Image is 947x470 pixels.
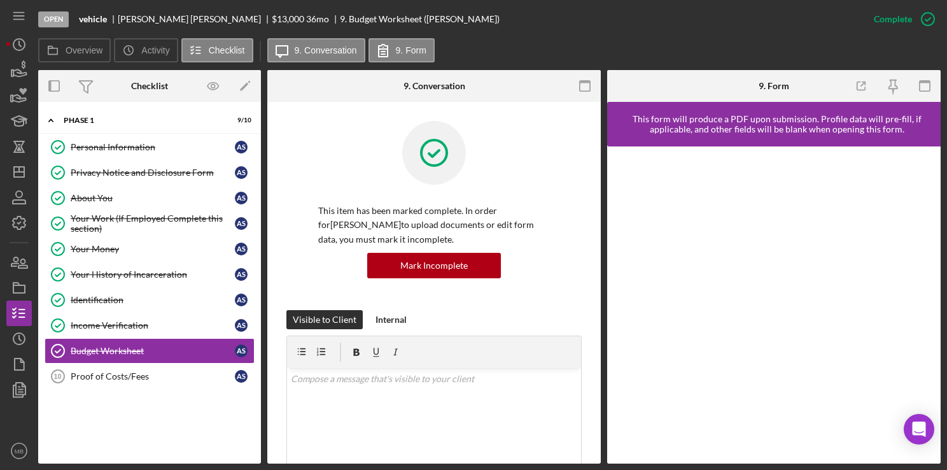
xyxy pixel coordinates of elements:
a: Budget WorksheetAS [45,338,255,364]
a: About YouAS [45,185,255,211]
div: A S [235,345,248,357]
div: Income Verification [71,320,235,331]
a: Personal InformationAS [45,134,255,160]
label: Activity [141,45,169,55]
div: A S [235,268,248,281]
div: Your Money [71,244,235,254]
a: 10Proof of Costs/FeesAS [45,364,255,389]
div: 9. Budget Worksheet ([PERSON_NAME]) [340,14,500,24]
div: Mark Incomplete [400,253,468,278]
button: Mark Incomplete [367,253,501,278]
a: Your MoneyAS [45,236,255,262]
label: Overview [66,45,102,55]
a: Your History of IncarcerationAS [45,262,255,287]
span: $13,000 [272,13,304,24]
div: A S [235,294,248,306]
button: Checklist [181,38,253,62]
div: A S [235,217,248,230]
div: Identification [71,295,235,305]
button: Activity [114,38,178,62]
div: Complete [874,6,912,32]
div: Your Work (If Employed Complete this section) [71,213,235,234]
a: Your Work (If Employed Complete this section)AS [45,211,255,236]
div: Budget Worksheet [71,346,235,356]
div: Phase 1 [64,117,220,124]
div: A S [235,243,248,255]
div: Checklist [131,81,168,91]
div: About You [71,193,235,203]
p: This item has been marked complete. In order for [PERSON_NAME] to upload documents or edit form d... [318,204,550,246]
div: This form will produce a PDF upon submission. Profile data will pre-fill, if applicable, and othe... [614,114,941,134]
a: Income VerificationAS [45,313,255,338]
b: vehicle [79,14,107,24]
div: A S [235,166,248,179]
label: 9. Conversation [295,45,357,55]
div: Open Intercom Messenger [904,414,934,445]
label: 9. Form [396,45,426,55]
div: Proof of Costs/Fees [71,371,235,381]
div: Personal Information [71,142,235,152]
div: A S [235,141,248,153]
div: 9 / 10 [228,117,251,124]
text: MB [15,448,24,455]
button: Visible to Client [286,310,363,329]
div: 9. Form [759,81,789,91]
div: Visible to Client [293,310,356,329]
button: 9. Conversation [267,38,365,62]
button: Complete [861,6,941,32]
label: Checklist [209,45,245,55]
div: A S [235,319,248,332]
a: Privacy Notice and Disclosure FormAS [45,160,255,185]
div: 36 mo [306,14,329,24]
div: Your History of Incarceration [71,269,235,280]
div: Open [38,11,69,27]
div: 9. Conversation [403,81,465,91]
div: [PERSON_NAME] [PERSON_NAME] [118,14,272,24]
div: A S [235,370,248,383]
div: Internal [375,310,407,329]
iframe: Lenderfit form [620,159,929,451]
button: Internal [369,310,413,329]
a: IdentificationAS [45,287,255,313]
button: Overview [38,38,111,62]
button: 9. Form [368,38,435,62]
tspan: 10 [53,373,61,380]
button: MB [6,438,32,464]
div: A S [235,192,248,204]
div: Privacy Notice and Disclosure Form [71,167,235,178]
